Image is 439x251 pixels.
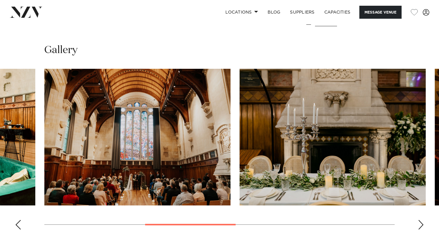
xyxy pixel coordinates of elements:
[285,6,319,19] a: SUPPLIERS
[44,43,78,57] h2: Gallery
[320,6,355,19] a: Capacities
[44,69,231,205] swiper-slide: 3 / 7
[10,7,43,17] img: nzv-logo.png
[221,6,263,19] a: Locations
[263,6,285,19] a: BLOG
[240,69,426,205] swiper-slide: 4 / 7
[359,6,402,19] button: Message Venue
